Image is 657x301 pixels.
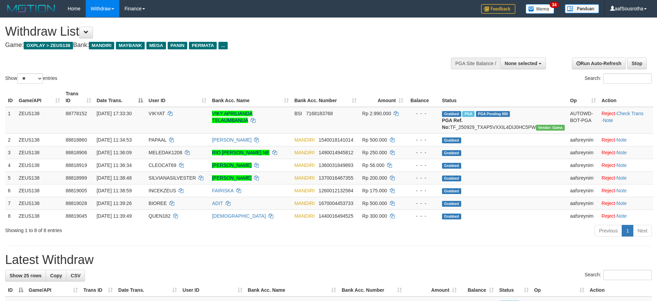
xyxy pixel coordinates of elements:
a: Note [603,118,613,123]
a: [DEMOGRAPHIC_DATA] [212,213,266,219]
a: Stop [627,58,647,69]
th: Bank Acc. Number: activate to sort column ascending [291,87,359,107]
a: 1 [622,225,633,237]
a: [PERSON_NAME] [212,162,251,168]
span: PGA Pending [476,111,510,117]
th: Bank Acc. Name: activate to sort column ascending [245,284,339,297]
a: Note [617,150,627,155]
td: aafsreynim [568,209,599,222]
div: - - - [409,149,437,156]
a: CSV [66,270,85,281]
span: 88818919 [65,162,87,168]
td: aafsreynim [568,184,599,197]
td: ZEUS138 [16,171,63,184]
b: PGA Ref. No: [442,118,463,130]
span: VIKYAT [148,111,165,116]
span: MANDIRI [294,137,314,143]
span: 88818860 [65,137,87,143]
div: PGA Site Balance / [451,58,500,69]
img: panduan.png [565,4,599,13]
span: [DATE] 11:36:09 [97,150,132,155]
span: Copy 1540018141014 to clipboard [319,137,353,143]
img: Feedback.jpg [481,4,515,14]
th: Amount: activate to sort column ascending [405,284,459,297]
span: BSI [294,111,302,116]
td: aafsreynim [568,133,599,146]
span: Grabbed [442,176,461,181]
span: MANDIRI [294,150,314,155]
th: Action [587,284,652,297]
a: Reject [601,150,615,155]
span: Grabbed [442,150,461,156]
span: 88778152 [65,111,87,116]
label: Search: [585,73,652,84]
span: INCEKZEUS [148,188,176,193]
a: Copy [46,270,67,281]
th: User ID: activate to sort column ascending [146,87,209,107]
td: aafsreynim [568,197,599,209]
span: Copy 1670004453733 to clipboard [319,201,353,206]
span: QUEN182 [148,213,170,219]
td: aafsreynim [568,146,599,159]
a: Note [617,162,627,168]
td: AUTOWD-BOT-PGA [568,107,599,134]
span: Rp 500.000 [362,137,387,143]
span: MANDIRI [294,188,314,193]
td: 6 [5,184,16,197]
span: Show 25 rows [10,273,41,278]
div: - - - [409,200,437,207]
span: PAPAAL [148,137,166,143]
th: ID: activate to sort column descending [5,284,26,297]
span: PANIN [168,42,187,49]
a: Note [617,137,627,143]
td: 5 [5,171,16,184]
td: 2 [5,133,16,146]
th: Amount: activate to sort column ascending [359,87,406,107]
span: [DATE] 11:39:49 [97,213,132,219]
h4: Game: Bank: [5,42,431,49]
a: Previous [595,225,622,237]
th: Action [599,87,653,107]
a: Note [617,213,627,219]
td: ZEUS138 [16,107,63,134]
th: ID [5,87,16,107]
label: Show entries [5,73,57,84]
td: TF_250929_TXAP5VXXIL4DIJ0HC5PW [439,107,568,134]
td: ZEUS138 [16,209,63,222]
label: Search: [585,270,652,280]
td: · [599,171,653,184]
span: Copy 7168183768 to clipboard [306,111,333,116]
th: Game/API: activate to sort column ascending [26,284,81,297]
button: None selected [500,58,546,69]
span: MAYBANK [116,42,145,49]
span: 88819005 [65,188,87,193]
span: Marked by aafchomsokheang [462,111,474,117]
span: MANDIRI [294,162,314,168]
span: Rp 200.000 [362,175,387,181]
span: MANDIRI [89,42,114,49]
td: ZEUS138 [16,133,63,146]
span: CLEOCAT69 [148,162,176,168]
th: Balance: activate to sort column ascending [459,284,496,297]
span: Grabbed [442,163,461,169]
td: · [599,159,653,171]
select: Showentries [17,73,43,84]
span: Grabbed [442,214,461,219]
th: Bank Acc. Name: activate to sort column ascending [209,87,291,107]
span: SILVIANASILVESTER [148,175,196,181]
input: Search: [603,270,652,280]
div: - - - [409,136,437,143]
a: Reject [601,137,615,143]
span: Grabbed [442,111,461,117]
span: Copy [50,273,62,278]
a: Note [617,175,627,181]
div: - - - [409,187,437,194]
span: PERMATA [189,42,217,49]
a: VIKY APRILIANDA TELAUMBANUA [212,111,252,123]
a: Note [617,188,627,193]
span: Copy 1440016494525 to clipboard [319,213,353,219]
div: - - - [409,110,437,117]
span: 88819045 [65,213,87,219]
a: FAIRISKA [212,188,233,193]
img: Button%20Memo.svg [526,4,554,14]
